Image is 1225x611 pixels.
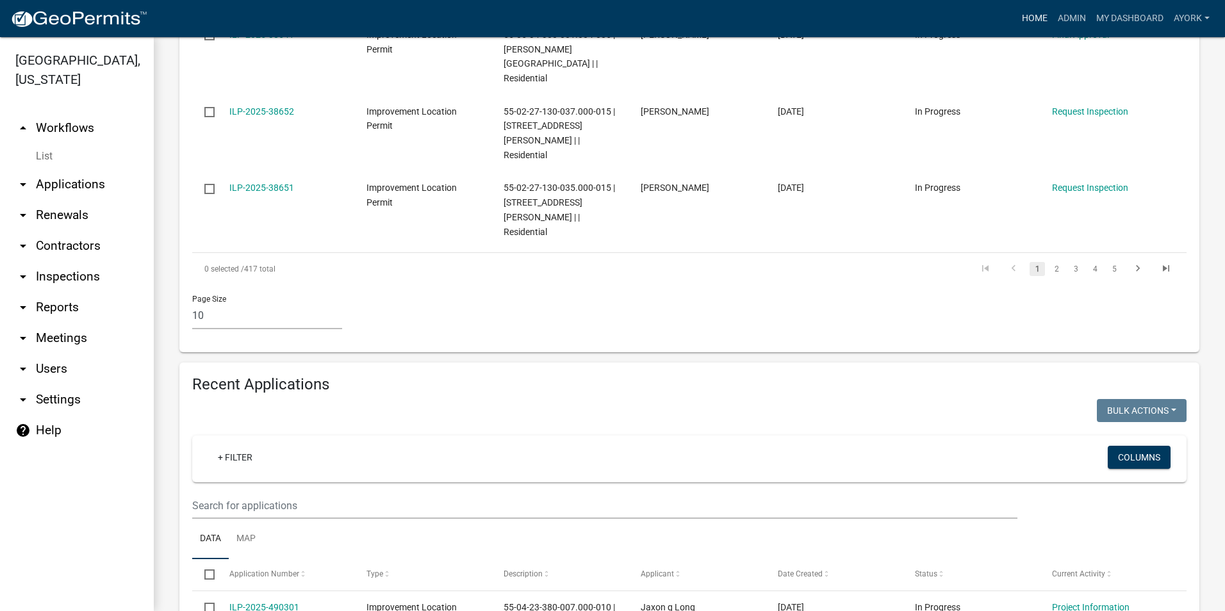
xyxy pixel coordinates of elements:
a: Data [192,519,229,560]
span: Current Activity [1052,569,1105,578]
span: Cindy Thrasher [641,106,709,117]
span: Type [366,569,383,578]
a: go to first page [973,262,998,276]
span: 55-02-27-130-037.000-015 | 13835 N KENNARD WAY | | Residential [504,106,615,160]
a: ayork [1169,6,1215,31]
i: arrow_drop_down [15,300,31,315]
a: 3 [1068,262,1083,276]
datatable-header-cell: Description [491,559,629,590]
a: ILP-2025-38652 [229,106,294,117]
i: arrow_drop_down [15,208,31,223]
a: My Dashboard [1091,6,1169,31]
datatable-header-cell: Status [903,559,1040,590]
i: arrow_drop_up [15,120,31,136]
a: go to previous page [1001,262,1026,276]
a: Map [229,519,263,560]
span: Date Created [778,569,823,578]
i: arrow_drop_down [15,238,31,254]
datatable-header-cell: Select [192,559,217,590]
a: ILP-2025-38641 [229,29,294,40]
span: Cindy Thrasher [641,183,709,193]
span: 55-02-27-130-035.000-015 | 13817 N KENNARD WAY | | Residential [504,183,615,236]
a: 1 [1030,262,1045,276]
a: Final Approval [1052,29,1109,40]
span: Applicant [641,569,674,578]
i: arrow_drop_down [15,269,31,284]
a: Request Inspection [1052,183,1128,193]
span: In Progress [915,183,960,193]
span: Tiffany Inglert [641,29,709,40]
a: 5 [1106,262,1122,276]
a: go to next page [1126,262,1150,276]
li: page 1 [1028,258,1047,280]
datatable-header-cell: Applicant [629,559,766,590]
i: arrow_drop_down [15,177,31,192]
a: 2 [1049,262,1064,276]
a: go to last page [1154,262,1178,276]
a: Admin [1053,6,1091,31]
span: Description [504,569,543,578]
a: 4 [1087,262,1103,276]
a: Request Inspection [1052,106,1128,117]
span: 09/30/2025 [778,29,804,40]
span: In Progress [915,106,960,117]
span: 09/29/2025 [778,183,804,193]
span: 09/29/2025 [778,106,804,117]
datatable-header-cell: Date Created [766,559,903,590]
h4: Recent Applications [192,375,1187,394]
a: Home [1017,6,1053,31]
i: help [15,423,31,438]
datatable-header-cell: Current Activity [1040,559,1177,590]
li: page 4 [1085,258,1105,280]
span: In Progress [915,29,960,40]
i: arrow_drop_down [15,392,31,407]
span: Status [915,569,937,578]
a: + Filter [208,446,263,469]
span: 0 selected / [204,265,244,273]
div: 417 total [192,253,585,285]
li: page 5 [1105,258,1124,280]
i: arrow_drop_down [15,330,31,346]
button: Columns [1108,446,1171,469]
span: 55-05-34-300-001.004-006 | ROBB HILL RD | | Residential [504,29,615,83]
span: Improvement Location Permit [366,106,457,131]
i: arrow_drop_down [15,361,31,377]
datatable-header-cell: Type [354,559,491,590]
span: Improvement Location Permit [366,183,457,208]
li: page 2 [1047,258,1066,280]
a: ILP-2025-38651 [229,183,294,193]
li: page 3 [1066,258,1085,280]
span: Application Number [229,569,299,578]
input: Search for applications [192,493,1017,519]
datatable-header-cell: Application Number [217,559,354,590]
button: Bulk Actions [1097,399,1187,422]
